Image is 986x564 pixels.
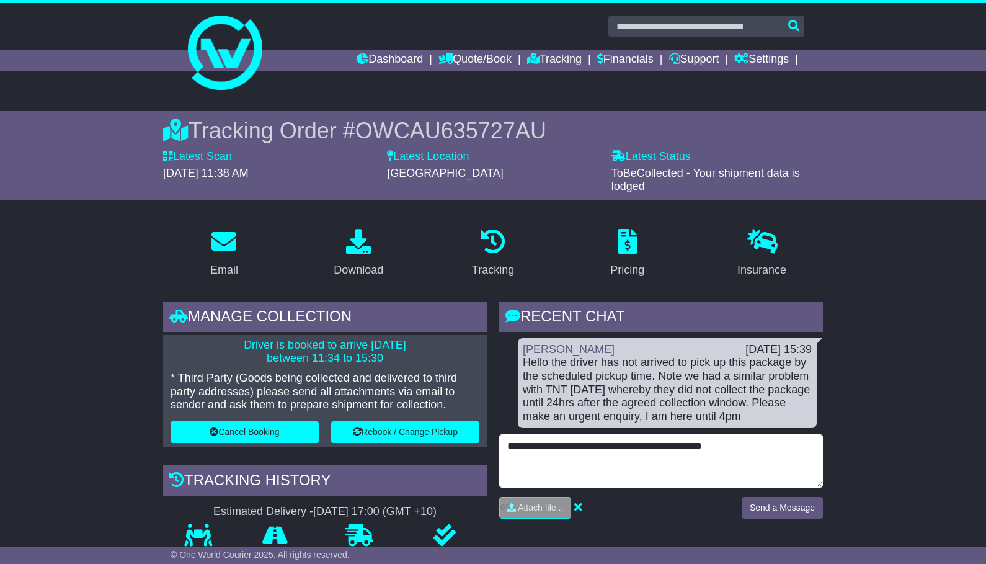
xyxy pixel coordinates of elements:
[611,150,691,164] label: Latest Status
[464,225,522,283] a: Tracking
[472,262,514,279] div: Tracking
[597,50,654,71] a: Financials
[163,465,487,499] div: Tracking history
[326,225,391,283] a: Download
[334,262,383,279] div: Download
[737,262,786,279] div: Insurance
[171,372,479,412] p: * Third Party (Goods being collected and delivered to third party addresses) please send all atta...
[163,302,487,335] div: Manage collection
[745,343,812,357] div: [DATE] 15:39
[357,50,423,71] a: Dashboard
[742,497,823,519] button: Send a Message
[499,302,823,335] div: RECENT CHAT
[523,343,615,356] a: [PERSON_NAME]
[331,421,479,443] button: Rebook / Change Pickup
[602,225,652,283] a: Pricing
[163,167,249,179] span: [DATE] 11:38 AM
[523,356,812,423] div: Hello the driver has not arrived to pick up this package by the scheduled pickup time. Note we ha...
[171,421,319,443] button: Cancel Booking
[163,117,823,144] div: Tracking Order #
[611,167,800,193] span: ToBeCollected - Your shipment data is lodged
[171,339,479,365] p: Driver is booked to arrive [DATE] between 11:34 to 15:30
[163,150,232,164] label: Latest Scan
[669,50,719,71] a: Support
[610,262,644,279] div: Pricing
[438,50,512,71] a: Quote/Book
[355,118,546,143] span: OWCAU635727AU
[527,50,582,71] a: Tracking
[313,505,437,519] div: [DATE] 17:00 (GMT +10)
[729,225,794,283] a: Insurance
[210,262,238,279] div: Email
[171,550,350,560] span: © One World Courier 2025. All rights reserved.
[202,225,246,283] a: Email
[734,50,789,71] a: Settings
[387,167,503,179] span: [GEOGRAPHIC_DATA]
[387,150,469,164] label: Latest Location
[163,505,487,519] div: Estimated Delivery -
